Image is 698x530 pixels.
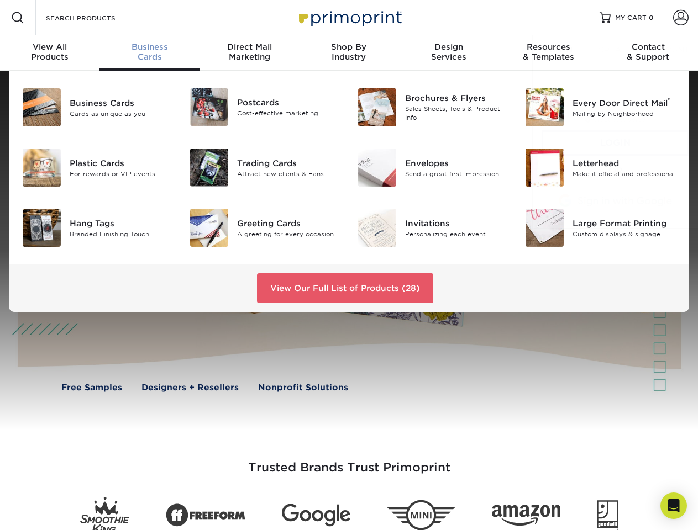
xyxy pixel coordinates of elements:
[237,157,340,169] div: Trading Cards
[257,273,433,303] a: View Our Full List of Products (28)
[358,204,508,251] a: Invitations Invitations Personalizing each event
[200,42,299,62] div: Marketing
[358,209,396,247] img: Invitations
[22,144,173,191] a: Plastic Cards Plastic Cards For rewards or VIP events
[70,109,173,118] div: Cards as unique as you
[525,144,676,191] a: Letterhead Letterhead Make it official and professional
[237,109,340,118] div: Cost-effective marketing
[70,217,173,229] div: Hang Tags
[526,209,564,247] img: Large Format Printing
[492,505,560,526] img: Amazon
[598,45,689,54] span: CREATE AN ACCOUNT
[526,149,564,187] img: Letterhead
[23,149,61,187] img: Plastic Cards
[498,42,598,52] span: Resources
[3,496,94,526] iframe: Google Customer Reviews
[237,217,340,229] div: Greeting Cards
[649,14,654,22] span: 0
[358,84,508,131] a: Brochures & Flyers Brochures & Flyers Sales Sheets, Tools & Product Info
[45,11,153,24] input: SEARCH PRODUCTS.....
[200,42,299,52] span: Direct Mail
[405,229,508,239] div: Personalizing each event
[70,97,173,109] div: Business Cards
[99,35,199,71] a: BusinessCards
[526,88,564,126] img: Every Door Direct Mail
[22,204,173,251] a: Hang Tags Hang Tags Branded Finishing Touch
[399,35,498,71] a: DesignServices
[542,130,689,156] a: Login
[190,84,340,130] a: Postcards Postcards Cost-effective marketing
[525,204,676,251] a: Large Format Printing Large Format Printing Custom displays & signage
[299,35,398,71] a: Shop ByIndustry
[358,144,508,191] a: Envelopes Envelopes Send a great first impression
[597,500,618,530] img: Goodwill
[190,209,228,247] img: Greeting Cards
[498,35,598,71] a: Resources& Templates
[405,92,508,104] div: Brochures & Flyers
[22,84,173,131] a: Business Cards Business Cards Cards as unique as you
[525,84,676,131] a: Every Door Direct Mail Every Door Direct Mail® Mailing by Neighborhood
[542,60,689,81] input: Email
[294,6,405,29] img: Primoprint
[405,104,508,123] div: Sales Sheets, Tools & Product Info
[237,169,340,178] div: Attract new clients & Fans
[405,217,508,229] div: Invitations
[660,492,687,519] div: Open Intercom Messenger
[70,157,173,169] div: Plastic Cards
[399,42,498,62] div: Services
[190,204,340,251] a: Greeting Cards Greeting Cards A greeting for every occasion
[405,169,508,178] div: Send a great first impression
[23,209,61,247] img: Hang Tags
[615,13,647,23] span: MY CART
[498,42,598,62] div: & Templates
[237,229,340,239] div: A greeting for every occasion
[282,504,350,527] img: Google
[542,165,689,178] div: OR
[26,434,673,488] h3: Trusted Brands Trust Primoprint
[299,42,398,62] div: Industry
[358,88,396,126] img: Brochures & Flyers
[585,116,645,124] a: forgot password?
[190,88,228,126] img: Postcards
[99,42,199,62] div: Cards
[399,42,498,52] span: Design
[405,157,508,169] div: Envelopes
[200,35,299,71] a: Direct MailMarketing
[190,149,228,187] img: Trading Cards
[573,229,676,239] div: Custom displays & signage
[358,149,396,187] img: Envelopes
[70,169,173,178] div: For rewards or VIP events
[542,45,573,54] span: SIGN IN
[99,42,199,52] span: Business
[190,144,340,191] a: Trading Cards Trading Cards Attract new clients & Fans
[237,97,340,109] div: Postcards
[70,229,173,239] div: Branded Finishing Touch
[299,42,398,52] span: Shop By
[23,88,61,126] img: Business Cards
